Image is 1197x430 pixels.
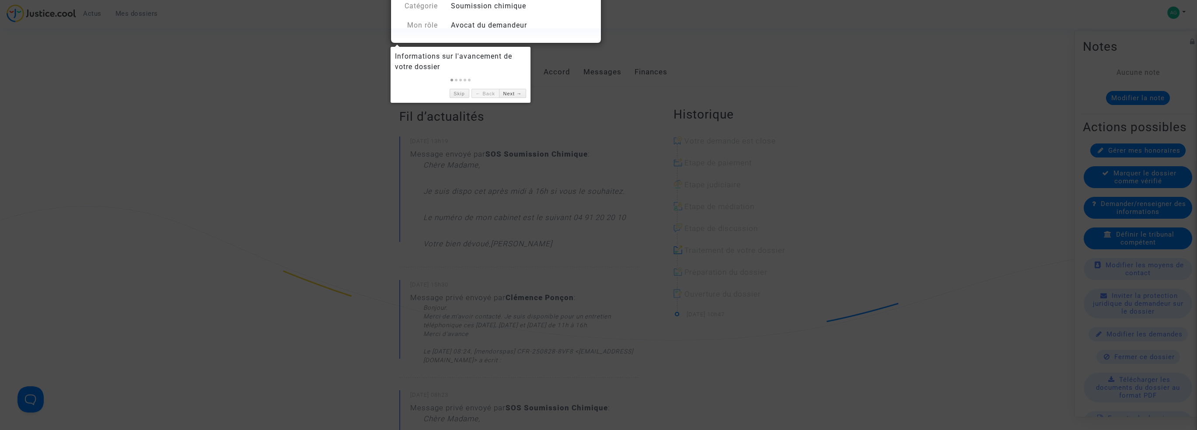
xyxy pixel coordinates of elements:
[471,89,499,98] a: ← Back
[395,51,526,72] div: Informations sur l'avancement de votre dossier
[499,89,526,98] a: Next →
[393,21,444,31] div: Mon rôle
[393,1,444,12] div: Catégorie
[444,21,599,31] div: Avocat du demandeur
[444,1,599,12] div: Soumission chimique
[450,89,469,98] a: Skip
